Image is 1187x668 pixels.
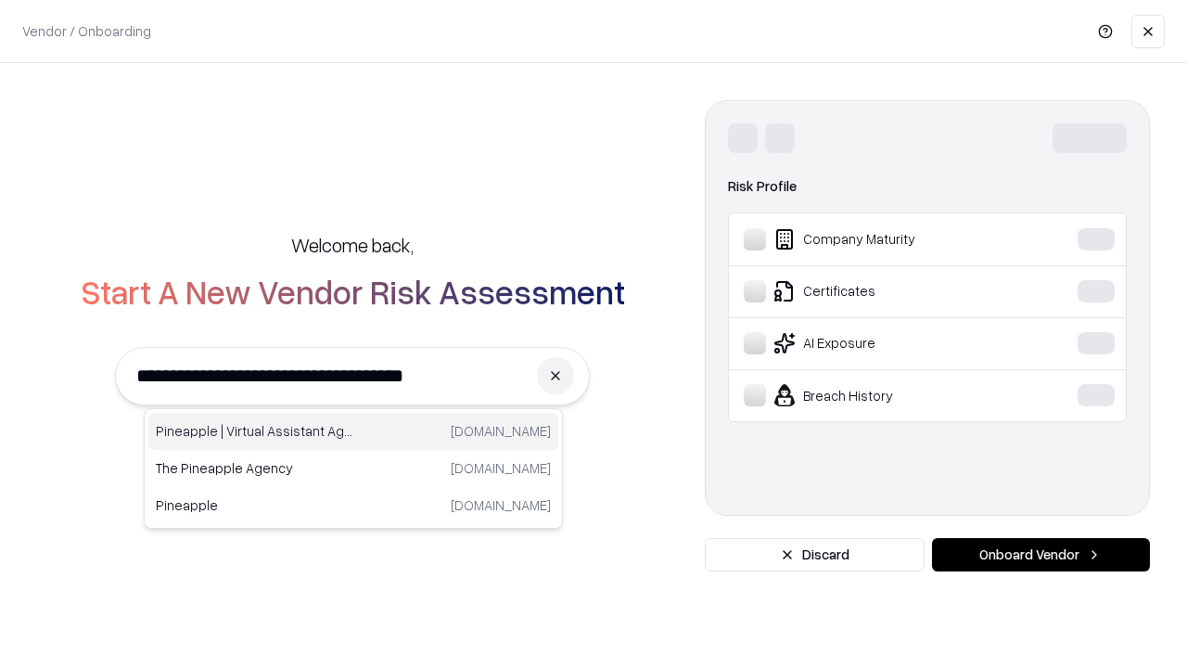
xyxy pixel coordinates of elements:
button: Onboard Vendor [932,538,1150,572]
p: Vendor / Onboarding [22,21,151,41]
div: Breach History [744,384,1021,406]
p: [DOMAIN_NAME] [451,495,551,515]
p: [DOMAIN_NAME] [451,458,551,478]
button: Discard [705,538,925,572]
div: Company Maturity [744,228,1021,250]
p: [DOMAIN_NAME] [451,421,551,441]
p: Pineapple [156,495,353,515]
p: Pineapple | Virtual Assistant Agency [156,421,353,441]
h5: Welcome back, [291,232,414,258]
div: AI Exposure [744,332,1021,354]
p: The Pineapple Agency [156,458,353,478]
div: Suggestions [144,408,563,529]
div: Risk Profile [728,175,1127,198]
h2: Start A New Vendor Risk Assessment [81,273,625,310]
div: Certificates [744,280,1021,302]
